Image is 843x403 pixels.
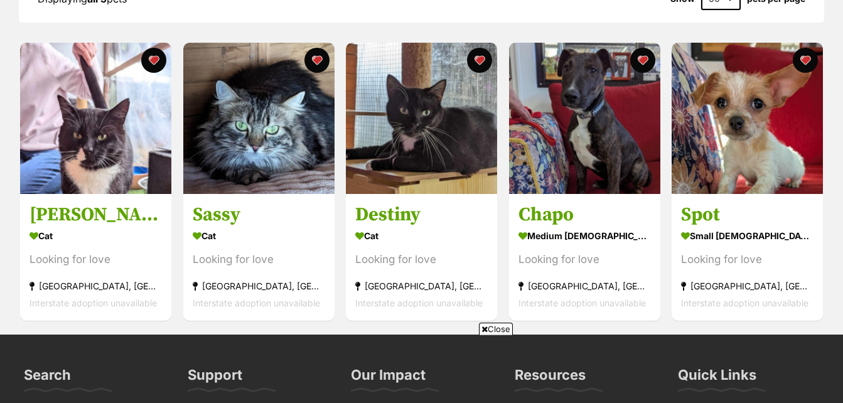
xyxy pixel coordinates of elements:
div: Looking for love [518,251,651,268]
button: favourite [467,48,492,73]
img: Destiny [346,43,497,194]
h3: Chapo [518,203,651,227]
div: [GEOGRAPHIC_DATA], [GEOGRAPHIC_DATA] [681,277,813,294]
div: Looking for love [681,251,813,268]
div: [GEOGRAPHIC_DATA], [GEOGRAPHIC_DATA] [30,277,162,294]
span: Close [479,323,513,335]
h3: Search [24,366,71,391]
a: Sassy Cat Looking for love [GEOGRAPHIC_DATA], [GEOGRAPHIC_DATA] Interstate adoption unavailable f... [183,193,335,321]
span: Interstate adoption unavailable [681,298,808,308]
h3: Support [188,366,242,391]
button: favourite [304,48,329,73]
div: Looking for love [193,251,325,268]
img: Sassy [183,43,335,194]
img: Spot [672,43,823,194]
div: small [DEMOGRAPHIC_DATA] Dog [681,227,813,245]
span: Interstate adoption unavailable [193,298,320,308]
h3: Destiny [355,203,488,227]
div: Cat [30,227,162,245]
img: Lionel [20,43,171,194]
h3: Spot [681,203,813,227]
a: [PERSON_NAME] Cat Looking for love [GEOGRAPHIC_DATA], [GEOGRAPHIC_DATA] Interstate adoption unava... [20,193,171,321]
div: Cat [355,227,488,245]
h3: Sassy [193,203,325,227]
div: Looking for love [30,251,162,268]
h3: [PERSON_NAME] [30,203,162,227]
div: Looking for love [355,251,488,268]
div: Cat [193,227,325,245]
button: favourite [141,48,166,73]
button: favourite [630,48,655,73]
div: [GEOGRAPHIC_DATA], [GEOGRAPHIC_DATA] [193,277,325,294]
a: Destiny Cat Looking for love [GEOGRAPHIC_DATA], [GEOGRAPHIC_DATA] Interstate adoption unavailable... [346,193,497,321]
div: [GEOGRAPHIC_DATA], [GEOGRAPHIC_DATA] [518,277,651,294]
span: Interstate adoption unavailable [355,298,483,308]
div: medium [DEMOGRAPHIC_DATA] Dog [518,227,651,245]
img: Chapo [509,43,660,194]
div: [GEOGRAPHIC_DATA], [GEOGRAPHIC_DATA] [355,277,488,294]
button: favourite [793,48,818,73]
a: Chapo medium [DEMOGRAPHIC_DATA] Dog Looking for love [GEOGRAPHIC_DATA], [GEOGRAPHIC_DATA] Interst... [509,193,660,321]
a: Spot small [DEMOGRAPHIC_DATA] Dog Looking for love [GEOGRAPHIC_DATA], [GEOGRAPHIC_DATA] Interstat... [672,193,823,321]
iframe: Advertisement [193,340,650,397]
span: Interstate adoption unavailable [30,298,157,308]
h3: Quick Links [678,366,756,391]
span: Interstate adoption unavailable [518,298,646,308]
